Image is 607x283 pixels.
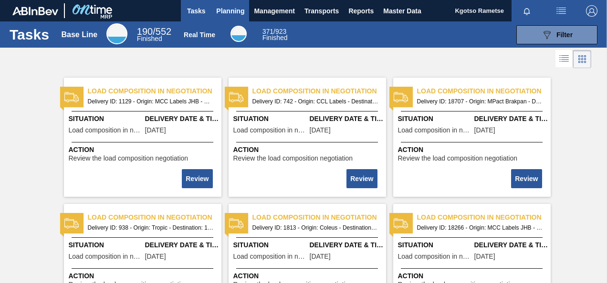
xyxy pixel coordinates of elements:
[254,5,295,17] span: Management
[229,90,243,104] img: status
[137,28,171,42] div: Base Line
[586,5,597,17] img: Logout
[383,5,421,17] span: Master Data
[394,90,408,104] img: status
[186,5,207,17] span: Tasks
[88,212,221,222] span: Load composition in negotiation
[398,271,548,281] span: Action
[137,26,153,37] span: 190
[555,5,567,17] img: userActions
[184,31,215,39] div: Real Time
[88,96,214,107] span: Delivery ID: 1129 - Origin: MCC Labels JHB - Destination: 1SD
[106,23,127,44] div: Base Line
[398,240,472,250] span: Situation
[233,114,307,124] span: Situation
[474,240,548,250] span: Delivery Date & Time
[262,28,287,35] span: / 923
[12,7,58,15] img: TNhmsLtSVTkK8tSr43FrP2fwEKptu5GPRR3wAAAABJRU5ErkJggg==
[474,114,548,124] span: Delivery Date & Time
[69,240,143,250] span: Situation
[262,29,288,41] div: Real Time
[252,96,378,107] span: Delivery ID: 742 - Origin: CCL Labels - Destination: 1SD
[145,127,166,134] span: 03/31/2023,
[69,253,143,260] span: Load composition in negotiation
[69,155,188,162] span: Review the load composition negotiation
[511,169,542,188] button: Review
[310,114,384,124] span: Delivery Date & Time
[69,271,219,281] span: Action
[398,127,472,134] span: Load composition in negotiation
[417,222,543,233] span: Delivery ID: 18266 - Origin: MCC Labels JHB - Destination: 1SD
[137,26,171,37] span: / 552
[398,253,472,260] span: Load composition in negotiation
[88,222,214,233] span: Delivery ID: 938 - Origin: Tropic - Destination: 1SD
[145,114,219,124] span: Delivery Date & Time
[216,5,244,17] span: Planning
[417,86,551,96] span: Load composition in negotiation
[252,212,386,222] span: Load composition in negotiation
[398,155,518,162] span: Review the load composition negotiation
[474,127,495,134] span: 09/05/2025,
[10,29,49,40] h1: Tasks
[233,240,307,250] span: Situation
[347,168,378,189] div: Complete task: 2259207
[252,222,378,233] span: Delivery ID: 1813 - Origin: Coleus - Destination: 1SD
[417,96,543,107] span: Delivery ID: 18707 - Origin: MPact Brakpan - Destination: 1SD
[137,35,162,42] span: Finished
[233,155,353,162] span: Review the load composition negotiation
[69,127,143,134] span: Load composition in negotiation
[346,169,377,188] button: Review
[512,168,543,189] div: Complete task: 2259208
[182,169,212,188] button: Review
[474,253,495,260] span: 08/20/2025,
[64,90,79,104] img: status
[304,5,339,17] span: Transports
[555,50,573,68] div: List Vision
[556,31,573,39] span: Filter
[64,216,79,231] img: status
[252,86,386,96] span: Load composition in negotiation
[145,253,166,260] span: 03/13/2023,
[233,253,307,260] span: Load composition in negotiation
[310,127,331,134] span: 01/27/2023,
[262,28,273,35] span: 371
[516,25,597,44] button: Filter
[573,50,591,68] div: Card Vision
[62,30,98,39] div: Base Line
[145,240,219,250] span: Delivery Date & Time
[310,253,331,260] span: 06/02/2023,
[229,216,243,231] img: status
[183,168,213,189] div: Complete task: 2259206
[233,271,384,281] span: Action
[512,4,542,18] button: Notifications
[69,145,219,155] span: Action
[69,114,143,124] span: Situation
[394,216,408,231] img: status
[233,145,384,155] span: Action
[417,212,551,222] span: Load composition in negotiation
[310,240,384,250] span: Delivery Date & Time
[233,127,307,134] span: Load composition in negotiation
[88,86,221,96] span: Load composition in negotiation
[230,26,247,42] div: Real Time
[398,114,472,124] span: Situation
[348,5,374,17] span: Reports
[262,34,288,41] span: Finished
[398,145,548,155] span: Action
